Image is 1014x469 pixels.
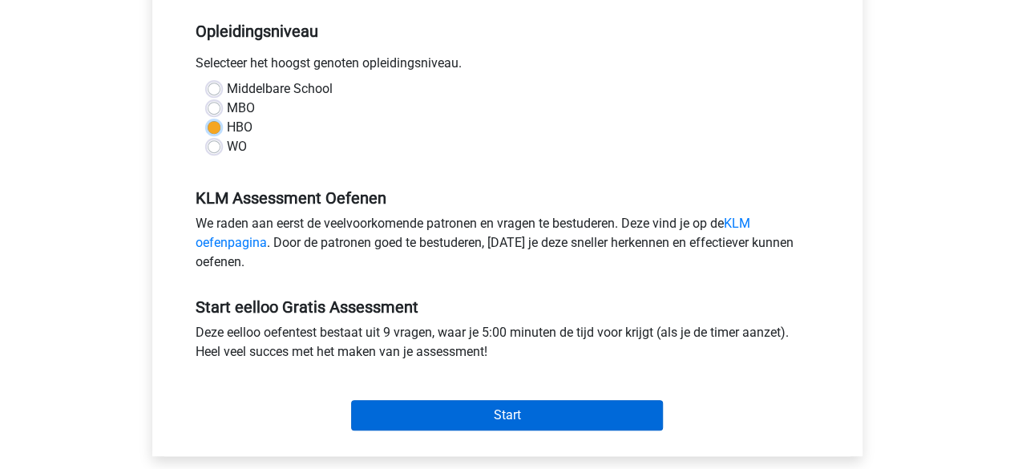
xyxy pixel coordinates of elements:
h5: KLM Assessment Oefenen [196,188,819,208]
div: Selecteer het hoogst genoten opleidingsniveau. [184,54,831,79]
div: We raden aan eerst de veelvoorkomende patronen en vragen te bestuderen. Deze vind je op de . Door... [184,214,831,278]
label: WO [227,137,247,156]
h5: Start eelloo Gratis Assessment [196,297,819,317]
input: Start [351,400,663,431]
label: MBO [227,99,255,118]
div: Deze eelloo oefentest bestaat uit 9 vragen, waar je 5:00 minuten de tijd voor krijgt (als je de t... [184,323,831,368]
label: Middelbare School [227,79,333,99]
h5: Opleidingsniveau [196,15,819,47]
label: HBO [227,118,252,137]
